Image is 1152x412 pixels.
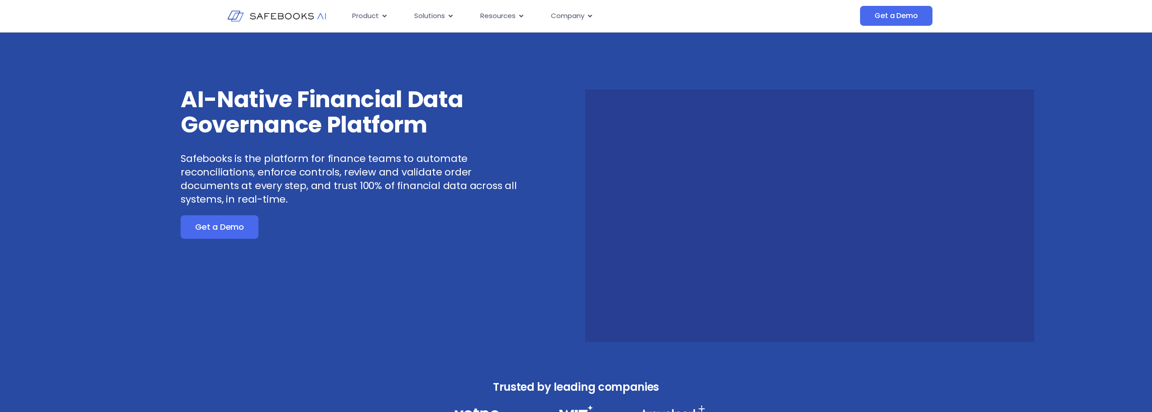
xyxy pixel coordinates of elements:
span: Resources [480,11,516,21]
h3: AI-Native Financial Data Governance Platform [181,87,517,137]
div: Menu Toggle [345,7,770,25]
p: Safebooks is the platform for finance teams to automate reconciliations, enforce controls, review... [181,152,517,206]
span: Get a Demo [875,11,918,20]
h3: Trusted by leading companies [435,378,718,396]
nav: Menu [345,7,770,25]
span: Company [551,11,584,21]
span: Solutions [414,11,445,21]
span: Product [352,11,379,21]
a: Get a Demo [860,6,932,26]
span: Get a Demo [195,223,244,232]
a: Get a Demo [181,215,258,239]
